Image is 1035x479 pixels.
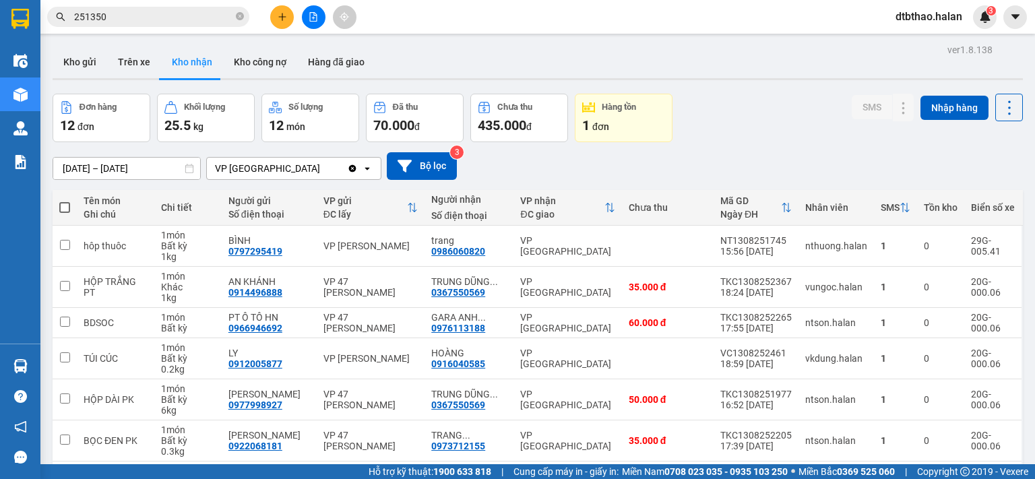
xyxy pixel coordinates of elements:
div: ĐC giao [520,209,604,220]
div: LY [228,348,310,358]
div: 17:39 [DATE] [720,441,792,451]
span: search [56,12,65,22]
div: Bất kỳ [161,435,215,446]
div: TKC1308252205 [720,430,792,441]
div: nthuong.halan [805,241,867,251]
input: Tìm tên, số ĐT hoặc mã đơn [74,9,233,24]
div: 0367550569 [431,400,485,410]
span: dtbthao.halan [885,8,973,25]
span: file-add [309,12,318,22]
div: 0986060820 [431,246,485,257]
span: kg [193,121,203,132]
div: 0 [924,435,958,446]
div: 17:55 [DATE] [720,323,792,333]
div: Biển số xe [971,202,1015,213]
div: VP [GEOGRAPHIC_DATA] [520,348,615,369]
div: 0 [924,282,958,292]
div: Người gửi [228,195,310,206]
div: 0912005877 [228,358,282,369]
div: 20G-000.06 [971,348,1015,369]
div: 0367550569 [431,287,485,298]
div: Khối lượng [184,102,225,112]
div: TKC1308252265 [720,312,792,323]
div: VP nhận [520,195,604,206]
div: 1 [881,353,910,364]
div: NT1308251745 [720,235,792,246]
th: Toggle SortBy [714,190,798,226]
button: plus [270,5,294,29]
span: món [286,121,305,132]
div: VP [PERSON_NAME] [323,353,418,364]
div: VP [GEOGRAPHIC_DATA] [520,389,615,410]
span: message [14,451,27,464]
div: 29G-005.41 [971,235,1015,257]
div: hôp thuôc [84,241,148,251]
span: caret-down [1009,11,1022,23]
div: AN KHÁNH [228,276,310,287]
button: Bộ lọc [387,152,457,180]
div: 1 kg [161,251,215,262]
sup: 3 [450,146,464,159]
div: VP gửi [323,195,407,206]
span: đ [526,121,532,132]
div: 1 món [161,271,215,282]
div: 50.000 đ [629,394,707,405]
div: 0 [924,241,958,251]
div: 20G-000.06 [971,430,1015,451]
div: 60.000 đ [629,317,707,328]
div: 35.000 đ [629,282,707,292]
span: close-circle [236,11,244,24]
span: | [501,464,503,479]
div: Ngày ĐH [720,209,781,220]
div: Bất kỳ [161,323,215,333]
div: 35.000 đ [629,435,707,446]
span: copyright [960,467,970,476]
span: 3 [989,6,993,15]
div: VP 47 [PERSON_NAME] [323,312,418,333]
input: Select a date range. [53,158,200,179]
div: 0 [924,394,958,405]
div: 0922068181 [228,441,282,451]
div: 18:24 [DATE] [720,287,792,298]
div: 1 món [161,230,215,241]
div: 20G-000.06 [971,276,1015,298]
span: Cung cấp máy in - giấy in: [513,464,619,479]
span: đơn [592,121,609,132]
div: Số điện thoại [431,210,507,221]
div: PT Ô TÔ HN [228,312,310,323]
span: Hỗ trợ kỹ thuật: [369,464,491,479]
div: 0.2 kg [161,364,215,375]
div: TKC1308252367 [720,276,792,287]
div: 20G-000.06 [971,312,1015,333]
div: Bất kỳ [161,394,215,405]
div: 0966946692 [228,323,282,333]
div: VP [GEOGRAPHIC_DATA] [520,430,615,451]
div: VP [GEOGRAPHIC_DATA] [520,235,615,257]
div: ĐC lấy [323,209,407,220]
div: VP [PERSON_NAME] [323,241,418,251]
div: BÌNH [228,235,310,246]
span: 1 [582,117,590,133]
div: Số điện thoại [228,209,310,220]
div: SMS [881,202,900,213]
th: Toggle SortBy [317,190,425,226]
div: TRANG M.KỲ-314.TC [431,430,507,441]
div: MITSU HÀ THÀNH [228,430,310,441]
th: Toggle SortBy [874,190,917,226]
th: Toggle SortBy [513,190,621,226]
div: 6 kg [161,405,215,416]
div: VP 47 [PERSON_NAME] [323,430,418,451]
div: Chưa thu [497,102,532,112]
button: Kho nhận [161,46,223,78]
img: warehouse-icon [13,54,28,68]
div: 0916040585 [431,358,485,369]
button: Số lượng12món [261,94,359,142]
div: VP [GEOGRAPHIC_DATA] [215,162,320,175]
button: file-add [302,5,325,29]
div: Đã thu [393,102,418,112]
div: 0973712155 [431,441,485,451]
div: TÚI CÚC [84,353,148,364]
span: notification [14,420,27,433]
div: Hàng tồn [602,102,636,112]
span: đơn [77,121,94,132]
